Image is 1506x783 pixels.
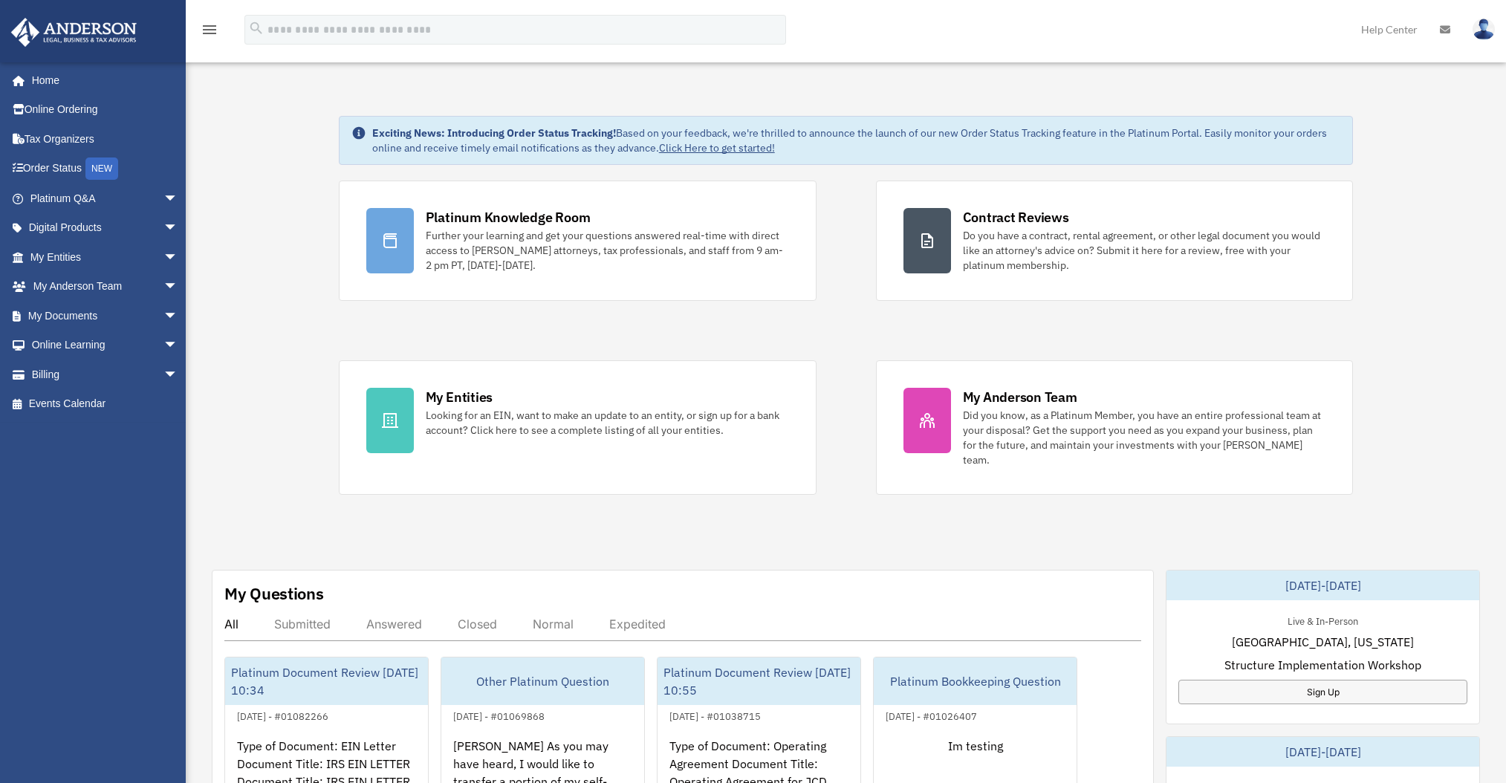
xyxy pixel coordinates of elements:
a: Platinum Knowledge Room Further your learning and get your questions answered real-time with dire... [339,181,817,301]
div: Submitted [274,617,331,631]
div: Platinum Knowledge Room [426,208,591,227]
div: Did you know, as a Platinum Member, you have an entire professional team at your disposal? Get th... [963,408,1326,467]
span: Structure Implementation Workshop [1224,656,1421,674]
span: arrow_drop_down [163,183,193,214]
div: Do you have a contract, rental agreement, or other legal document you would like an attorney's ad... [963,228,1326,273]
div: [DATE]-[DATE] [1166,571,1479,600]
div: [DATE]-[DATE] [1166,737,1479,767]
div: Closed [458,617,497,631]
a: My Anderson Teamarrow_drop_down [10,272,201,302]
div: Other Platinum Question [441,657,644,705]
img: User Pic [1473,19,1495,40]
div: Expedited [609,617,666,631]
div: My Anderson Team [963,388,1077,406]
div: Looking for an EIN, want to make an update to an entity, or sign up for a bank account? Click her... [426,408,789,438]
span: arrow_drop_down [163,301,193,331]
a: Online Learningarrow_drop_down [10,331,201,360]
div: Further your learning and get your questions answered real-time with direct access to [PERSON_NAM... [426,228,789,273]
a: Home [10,65,193,95]
a: My Documentsarrow_drop_down [10,301,201,331]
span: [GEOGRAPHIC_DATA], [US_STATE] [1232,633,1414,651]
a: Platinum Q&Aarrow_drop_down [10,183,201,213]
span: arrow_drop_down [163,242,193,273]
div: My Entities [426,388,493,406]
span: arrow_drop_down [163,360,193,390]
a: My Anderson Team Did you know, as a Platinum Member, you have an entire professional team at your... [876,360,1354,495]
div: Live & In-Person [1276,612,1370,628]
a: Tax Organizers [10,124,201,154]
div: All [224,617,238,631]
a: menu [201,26,218,39]
a: Online Ordering [10,95,201,125]
div: Contract Reviews [963,208,1069,227]
a: Order StatusNEW [10,154,201,184]
a: My Entitiesarrow_drop_down [10,242,201,272]
div: Platinum Bookkeeping Question [874,657,1077,705]
a: My Entities Looking for an EIN, want to make an update to an entity, or sign up for a bank accoun... [339,360,817,495]
div: Based on your feedback, we're thrilled to announce the launch of our new Order Status Tracking fe... [372,126,1341,155]
div: My Questions [224,582,324,605]
div: Platinum Document Review [DATE] 10:34 [225,657,428,705]
strong: Exciting News: Introducing Order Status Tracking! [372,126,616,140]
div: Platinum Document Review [DATE] 10:55 [658,657,860,705]
span: arrow_drop_down [163,272,193,302]
a: Sign Up [1178,680,1467,704]
div: [DATE] - #01026407 [874,707,989,723]
span: arrow_drop_down [163,213,193,244]
div: Normal [533,617,574,631]
div: [DATE] - #01038715 [658,707,773,723]
a: Events Calendar [10,389,201,419]
div: Answered [366,617,422,631]
div: [DATE] - #01082266 [225,707,340,723]
img: Anderson Advisors Platinum Portal [7,18,141,47]
div: [DATE] - #01069868 [441,707,556,723]
a: Billingarrow_drop_down [10,360,201,389]
div: NEW [85,157,118,180]
a: Contract Reviews Do you have a contract, rental agreement, or other legal document you would like... [876,181,1354,301]
i: menu [201,21,218,39]
a: Digital Productsarrow_drop_down [10,213,201,243]
span: arrow_drop_down [163,331,193,361]
a: Click Here to get started! [659,141,775,155]
i: search [248,20,264,36]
